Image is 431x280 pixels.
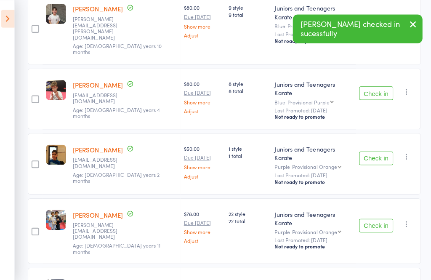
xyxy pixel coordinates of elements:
div: Blue [274,23,350,28]
div: Juniors and Teenagers Karate [274,4,350,21]
div: Juniors and Teenagers Karate [274,208,350,224]
small: ashar.putra@gmail.com [74,219,129,237]
div: Blue [274,98,350,104]
a: [PERSON_NAME] [74,80,124,88]
div: Purple [274,227,350,232]
div: $78.00 [184,208,221,241]
span: 9 total [228,11,267,18]
span: 8 style [228,79,267,86]
button: Check in [357,216,391,230]
div: Not ready to promote [274,176,350,183]
span: Age: [DEMOGRAPHIC_DATA] years 4 months [74,105,160,118]
small: Last Promoted: [DATE] [274,106,350,112]
small: Due [DATE] [184,89,221,95]
span: 22 total [228,215,267,222]
span: Age: [DEMOGRAPHIC_DATA] years 11 months [74,239,161,252]
span: Age: [DEMOGRAPHIC_DATA] years 2 months [74,169,160,182]
small: Last Promoted: [DATE] [274,235,350,240]
span: 8 total [228,86,267,93]
div: Provisional Orange [291,162,335,168]
span: 22 style [228,208,267,215]
a: Show more [184,23,221,29]
div: Provisional Purple [286,98,328,104]
div: [PERSON_NAME] checked in sucessfully [292,14,420,43]
small: marissakearney0104@gmail.com [74,91,129,103]
div: $80.00 [184,79,221,112]
img: image1712041198.png [48,4,67,24]
small: Cain.r.mcgregor@gmail.com [74,16,129,40]
a: Adjust [184,107,221,112]
small: lauraacraig@gmail.com [74,155,129,167]
img: image1644471038.png [48,143,67,163]
button: Check in [357,150,391,163]
div: Provisional Purple [286,23,328,28]
small: Due [DATE] [184,217,221,223]
img: image1685601139.png [48,79,67,99]
a: [PERSON_NAME] [74,208,124,217]
div: Purple [274,162,350,168]
a: Show more [184,98,221,104]
button: Check in [357,85,391,99]
div: Juniors and Teenagers Karate [274,143,350,160]
span: 1 style [228,143,267,150]
div: Not ready to promote [274,240,350,247]
img: image1673978162.png [48,208,67,227]
div: Juniors and Teenagers Karate [274,79,350,96]
div: $80.00 [184,4,221,37]
a: Adjust [184,235,221,241]
small: Due [DATE] [184,13,221,19]
span: Age: [DEMOGRAPHIC_DATA] years 10 months [74,42,162,55]
small: Last Promoted: [DATE] [274,170,350,176]
small: Due [DATE] [184,153,221,159]
div: Not ready to promote [274,37,350,44]
div: Not ready to promote [274,112,350,119]
div: $50.00 [184,143,221,176]
a: [PERSON_NAME] [74,4,124,13]
a: Adjust [184,171,221,177]
a: Show more [184,227,221,232]
span: 9 style [228,4,267,11]
small: Last Promoted: [DATE] [274,31,350,37]
a: Adjust [184,32,221,37]
span: 1 total [228,150,267,157]
a: [PERSON_NAME] [74,144,124,152]
div: Provisional Orange [291,227,335,232]
a: Show more [184,163,221,168]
